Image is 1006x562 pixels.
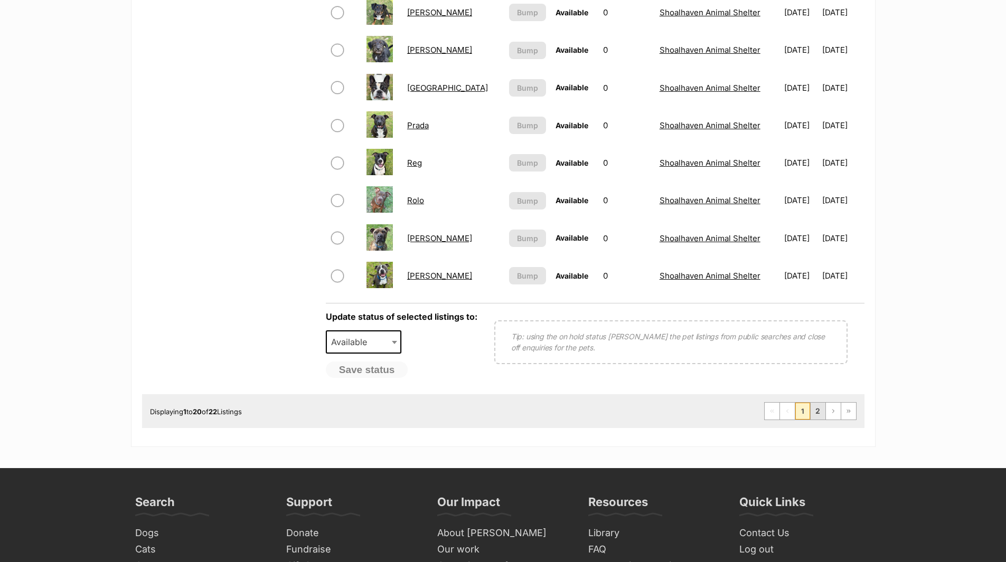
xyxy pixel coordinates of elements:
span: Bump [517,7,538,18]
a: Shoalhaven Animal Shelter [660,271,760,281]
a: Last page [841,403,856,420]
button: Bump [509,267,546,284]
a: Donate [282,525,422,541]
a: Prada [407,120,429,130]
td: [DATE] [780,32,821,68]
label: Update status of selected listings to: [326,311,477,322]
a: Page 2 [811,403,825,420]
nav: Pagination [764,402,857,420]
a: Library [584,525,725,541]
span: Bump [517,233,538,244]
td: [DATE] [822,70,863,106]
button: Bump [509,192,546,209]
span: Available [556,271,588,280]
button: Bump [509,79,546,97]
a: Next page [826,403,841,420]
a: Shoalhaven Animal Shelter [660,45,760,55]
span: Bump [517,157,538,168]
span: Available [556,121,588,130]
td: [DATE] [822,145,863,181]
button: Bump [509,230,546,247]
span: Available [327,335,378,349]
td: [DATE] [780,258,821,294]
span: Available [556,233,588,242]
h3: Resources [588,494,648,516]
span: Bump [517,195,538,206]
span: Bump [517,45,538,56]
td: [DATE] [780,182,821,218]
a: [PERSON_NAME] [407,271,472,281]
a: FAQ [584,541,725,558]
span: First page [765,403,779,420]
td: 0 [599,32,654,68]
a: [PERSON_NAME] [407,233,472,243]
span: Bump [517,270,538,281]
span: Available [556,8,588,17]
a: Rolo [407,195,424,205]
a: Our work [433,541,573,558]
strong: 1 [183,407,186,416]
h3: Quick Links [739,494,805,516]
button: Bump [509,42,546,59]
td: [DATE] [780,220,821,256]
span: Previous page [780,403,795,420]
span: Available [556,45,588,54]
td: [DATE] [822,107,863,144]
span: Available [556,158,588,167]
span: Available [556,196,588,205]
td: [DATE] [822,258,863,294]
a: Shoalhaven Animal Shelter [660,195,760,205]
td: [DATE] [780,145,821,181]
td: [DATE] [822,182,863,218]
a: Shoalhaven Animal Shelter [660,158,760,168]
h3: Search [135,494,175,516]
a: About [PERSON_NAME] [433,525,573,541]
a: Cats [131,541,271,558]
a: Shoalhaven Animal Shelter [660,83,760,93]
td: 0 [599,258,654,294]
span: Page 1 [795,403,810,420]
td: 0 [599,107,654,144]
button: Bump [509,4,546,21]
span: Displaying to of Listings [150,407,242,416]
a: Shoalhaven Animal Shelter [660,233,760,243]
a: [PERSON_NAME] [407,7,472,17]
td: [DATE] [822,220,863,256]
button: Bump [509,117,546,134]
span: Bump [517,120,538,131]
td: [DATE] [822,32,863,68]
a: Shoalhaven Animal Shelter [660,120,760,130]
span: Available [326,330,402,354]
p: Tip: using the on hold status [PERSON_NAME] the pet listings from public searches and close off e... [511,331,831,353]
strong: 20 [193,407,202,416]
td: [DATE] [780,70,821,106]
a: Fundraise [282,541,422,558]
span: Available [556,83,588,92]
a: Shoalhaven Animal Shelter [660,7,760,17]
button: Save status [326,361,408,378]
a: Contact Us [735,525,876,541]
a: [PERSON_NAME] [407,45,472,55]
h3: Our Impact [437,494,500,516]
td: 0 [599,70,654,106]
td: [DATE] [780,107,821,144]
a: Log out [735,541,876,558]
a: [GEOGRAPHIC_DATA] [407,83,488,93]
a: Dogs [131,525,271,541]
strong: 22 [209,407,217,416]
td: 0 [599,182,654,218]
a: Reg [407,158,422,168]
h3: Support [286,494,332,516]
td: 0 [599,220,654,256]
td: 0 [599,145,654,181]
button: Bump [509,154,546,172]
span: Bump [517,82,538,93]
